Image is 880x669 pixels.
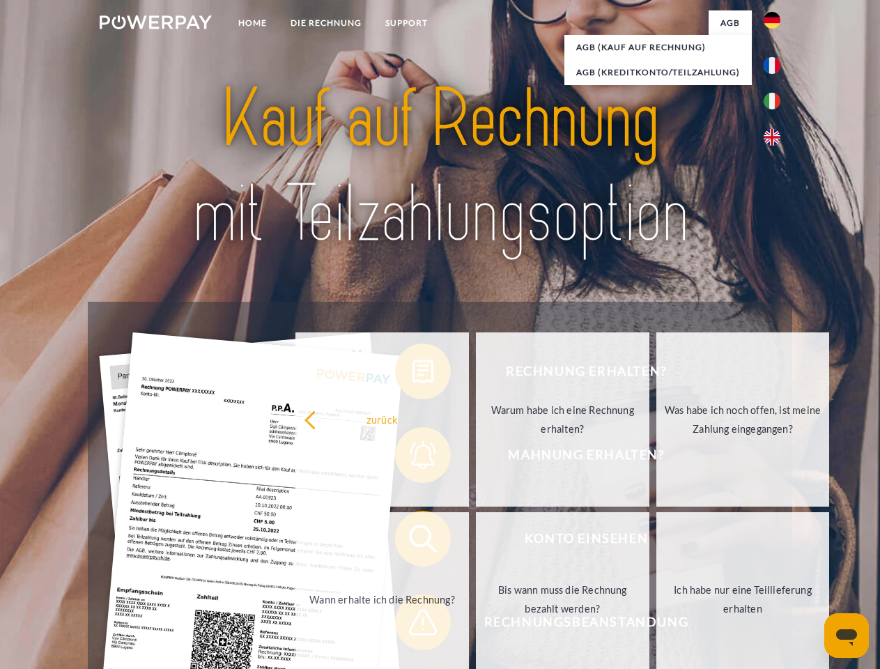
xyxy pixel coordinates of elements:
img: de [764,12,780,29]
img: en [764,129,780,146]
img: it [764,93,780,109]
img: fr [764,57,780,74]
div: Warum habe ich eine Rechnung erhalten? [484,401,641,438]
iframe: Schaltfläche zum Öffnen des Messaging-Fensters [824,613,869,658]
a: agb [709,10,752,36]
img: logo-powerpay-white.svg [100,15,212,29]
div: Bis wann muss die Rechnung bezahlt werden? [484,580,641,618]
div: Was habe ich noch offen, ist meine Zahlung eingegangen? [665,401,821,438]
a: AGB (Kreditkonto/Teilzahlung) [564,60,752,85]
img: title-powerpay_de.svg [133,67,747,267]
div: zurück [304,410,461,429]
a: Was habe ich noch offen, ist meine Zahlung eingegangen? [656,332,830,507]
a: DIE RECHNUNG [279,10,373,36]
a: AGB (Kauf auf Rechnung) [564,35,752,60]
a: SUPPORT [373,10,440,36]
a: Home [226,10,279,36]
div: Ich habe nur eine Teillieferung erhalten [665,580,821,618]
div: Wann erhalte ich die Rechnung? [304,590,461,608]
